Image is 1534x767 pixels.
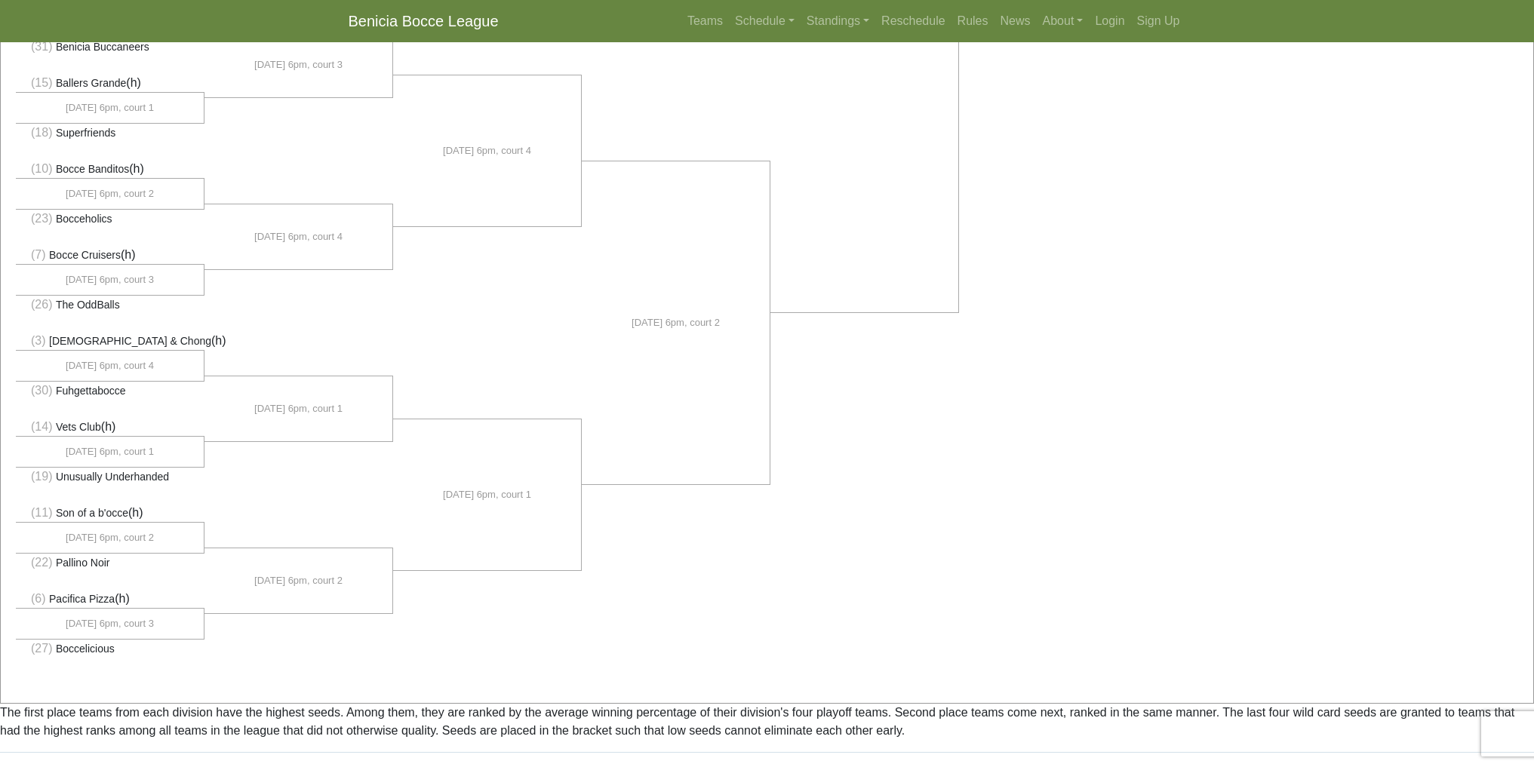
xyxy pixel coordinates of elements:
a: About [1037,6,1090,36]
a: Login [1089,6,1130,36]
span: Boccelicious [56,643,115,655]
span: [DATE] 6pm, court 4 [443,143,531,158]
span: [DATE] 6pm, court 1 [66,100,154,115]
a: Teams [681,6,729,36]
li: (h) [16,160,204,179]
span: Bocce Banditos [56,163,129,175]
a: Standings [801,6,875,36]
a: News [994,6,1037,36]
span: [DATE] 6pm, court 2 [632,315,720,330]
li: (h) [16,74,204,93]
span: (26) [31,298,52,311]
span: [DATE] 6pm, court 4 [254,229,343,244]
a: Reschedule [875,6,951,36]
li: (h) [16,590,204,609]
span: (10) [31,162,52,175]
span: Superfriends [56,127,115,139]
li: (h) [16,504,204,523]
span: [DATE] 6pm, court 1 [443,487,531,502]
li: (h) [16,418,204,437]
span: (31) [31,40,52,53]
span: (15) [31,76,52,89]
span: [DATE] 6pm, court 2 [66,530,154,545]
span: [DATE] 6pm, court 2 [66,186,154,201]
span: (27) [31,642,52,655]
span: Son of a b'occe [56,507,128,519]
span: [DATE] 6pm, court 4 [66,358,154,373]
span: (6) [31,592,46,605]
span: Ballers Grande [56,77,126,89]
span: [DATE] 6pm, court 3 [66,272,154,287]
span: (18) [31,126,52,139]
li: (h) [16,246,204,265]
a: Benicia Bocce League [349,6,499,36]
span: [DATE] 6pm, court 3 [66,616,154,631]
span: (30) [31,384,52,397]
span: (11) [31,506,52,519]
span: (23) [31,212,52,225]
span: The OddBalls [56,299,120,311]
a: Schedule [729,6,801,36]
span: Unusually Underhanded [56,471,169,483]
a: Sign Up [1131,6,1186,36]
span: Vets Club [56,421,101,433]
span: [DATE] 6pm, court 3 [254,57,343,72]
span: [DEMOGRAPHIC_DATA] & Chong [49,335,211,347]
span: (7) [31,248,46,261]
span: (22) [31,556,52,569]
span: Bocce Cruisers [49,249,121,261]
span: Bocceholics [56,213,112,225]
span: Pacifica Pizza [49,593,115,605]
span: (3) [31,334,46,347]
span: [DATE] 6pm, court 1 [254,401,343,416]
span: (19) [31,470,52,483]
span: Fuhgettabocce [56,385,126,397]
li: (h) [16,332,204,351]
span: (14) [31,420,52,433]
a: Rules [951,6,994,36]
span: [DATE] 6pm, court 1 [66,444,154,459]
span: Benicia Buccaneers [56,41,149,53]
span: Pallino Noir [56,557,110,569]
span: [DATE] 6pm, court 2 [254,573,343,588]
